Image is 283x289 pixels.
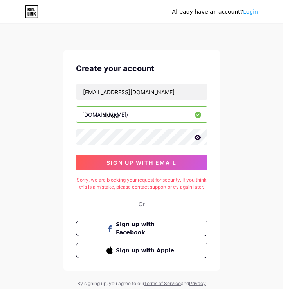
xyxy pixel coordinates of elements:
[116,220,177,237] span: Sign up with Facebook
[116,246,177,255] span: Sign up with Apple
[144,280,181,286] a: Terms of Service
[243,9,258,15] a: Login
[76,177,207,191] div: Sorry, we are blocking your request for security. If you think this is a mistake, please contact ...
[106,159,177,166] span: sign up with email
[76,107,207,122] input: username
[76,221,207,236] button: Sign up with Facebook
[139,200,145,208] div: Or
[172,8,258,16] div: Already have an account?
[76,84,207,100] input: Email
[76,243,207,258] button: Sign up with Apple
[76,155,207,170] button: sign up with email
[76,62,207,74] div: Create your account
[82,111,128,119] div: [DOMAIN_NAME]/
